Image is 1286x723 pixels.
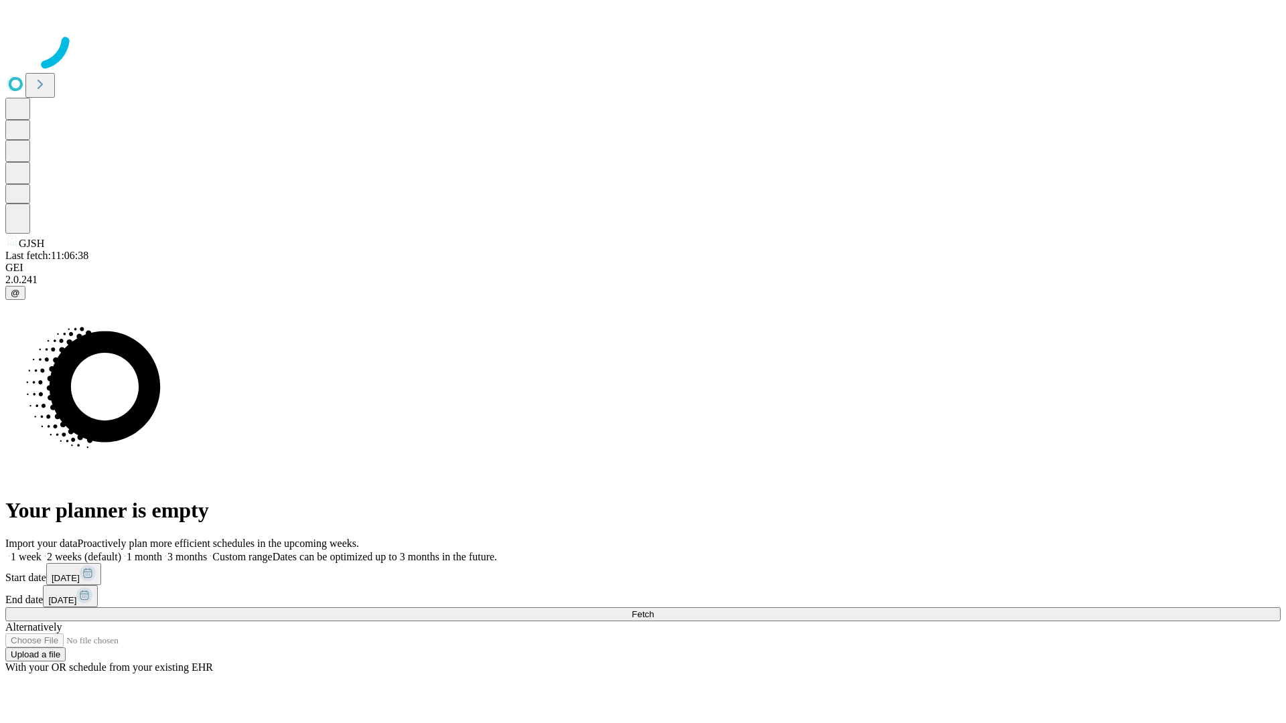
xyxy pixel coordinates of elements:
[5,607,1281,621] button: Fetch
[5,621,62,633] span: Alternatively
[212,551,272,562] span: Custom range
[52,573,80,583] span: [DATE]
[5,262,1281,274] div: GEI
[632,609,654,619] span: Fetch
[127,551,162,562] span: 1 month
[5,661,213,673] span: With your OR schedule from your existing EHR
[11,551,42,562] span: 1 week
[5,538,78,549] span: Import your data
[5,647,66,661] button: Upload a file
[48,595,76,605] span: [DATE]
[46,563,101,585] button: [DATE]
[5,585,1281,607] div: End date
[5,274,1281,286] div: 2.0.241
[5,250,88,261] span: Last fetch: 11:06:38
[78,538,359,549] span: Proactively plan more efficient schedules in the upcoming weeks.
[5,563,1281,585] div: Start date
[47,551,121,562] span: 2 weeks (default)
[19,238,44,249] span: GJSH
[5,286,25,300] button: @
[43,585,98,607] button: [DATE]
[273,551,497,562] span: Dates can be optimized up to 3 months in the future.
[167,551,207,562] span: 3 months
[5,498,1281,523] h1: Your planner is empty
[11,288,20,298] span: @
